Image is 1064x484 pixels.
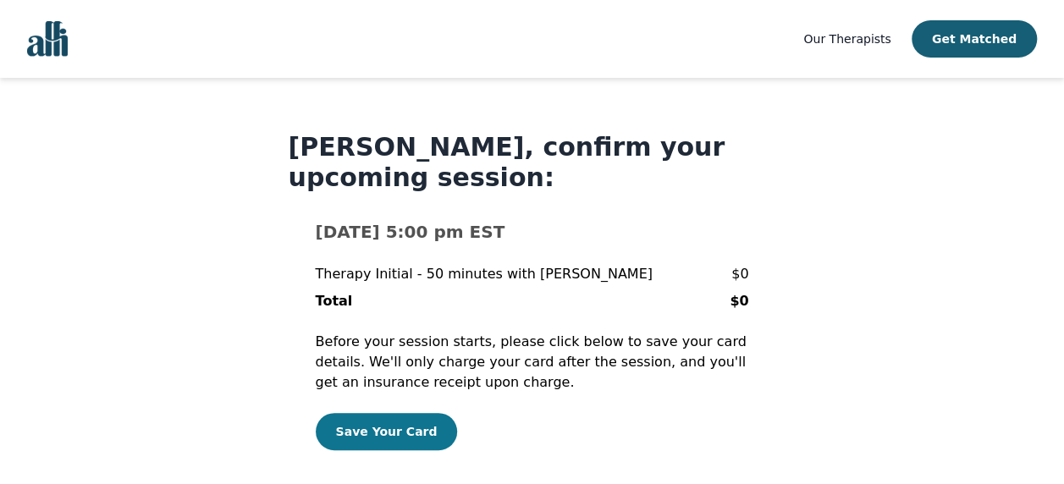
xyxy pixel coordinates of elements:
p: Before your session starts, please click below to save your card details. We'll only charge your ... [316,332,749,393]
b: [DATE] 5:00 pm EST [316,222,505,242]
a: Our Therapists [803,29,890,49]
b: $0 [730,293,748,309]
p: $0 [731,264,748,284]
button: Get Matched [912,20,1037,58]
img: alli logo [27,21,68,57]
span: Our Therapists [803,32,890,46]
h1: [PERSON_NAME], confirm your upcoming session: [289,132,776,193]
b: Total [316,293,353,309]
p: Therapy Initial - 50 minutes with [PERSON_NAME] [316,264,653,284]
button: Save Your Card [316,413,458,450]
